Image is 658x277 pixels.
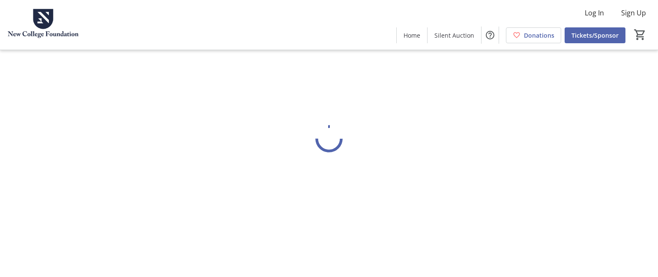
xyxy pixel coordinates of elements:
button: Log In [578,6,611,20]
a: Home [397,27,427,43]
span: Donations [524,31,554,40]
button: Help [482,27,499,44]
button: Cart [632,27,648,42]
button: Sign Up [614,6,653,20]
span: Log In [585,8,604,18]
img: New College Foundation's Logo [5,3,81,46]
span: Home [404,31,420,40]
span: Tickets/Sponsor [571,31,619,40]
span: Silent Auction [434,31,474,40]
span: Sign Up [621,8,646,18]
a: Silent Auction [428,27,481,43]
a: Tickets/Sponsor [565,27,625,43]
a: Donations [506,27,561,43]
